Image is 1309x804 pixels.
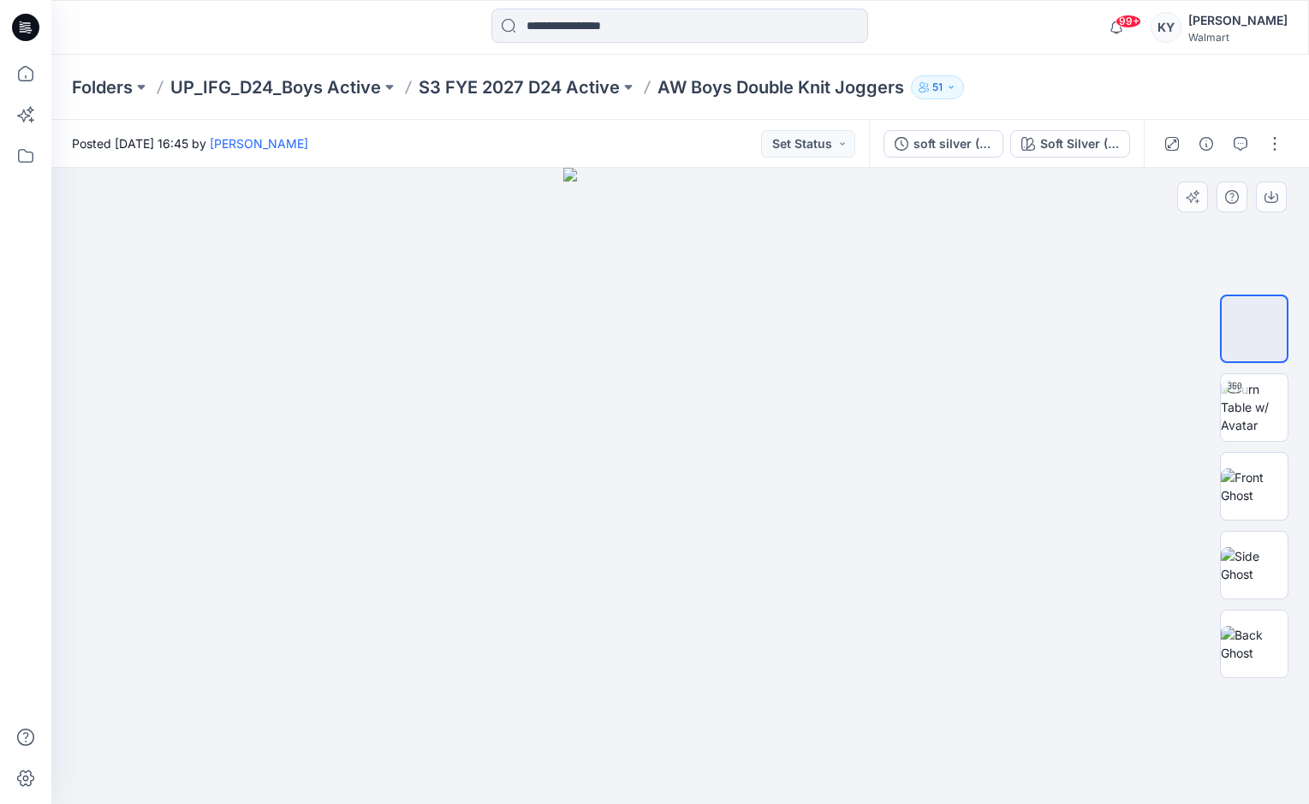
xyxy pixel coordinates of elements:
[1221,547,1288,583] img: Side Ghost
[563,168,796,804] img: eyJhbGciOiJIUzI1NiIsImtpZCI6IjAiLCJzbHQiOiJzZXMiLCJ0eXAiOiJKV1QifQ.eyJkYXRhIjp7InR5cGUiOiJzdG9yYW...
[1193,130,1220,158] button: Details
[210,136,308,151] a: [PERSON_NAME]
[419,75,620,99] a: S3 FYE 2027 D24 Active
[170,75,381,99] a: UP_IFG_D24_Boys Active
[1221,468,1288,504] img: Front Ghost
[1116,15,1141,28] span: 99+
[1010,130,1130,158] button: Soft Silver (For TD)
[1151,12,1181,43] div: KY
[932,78,943,97] p: 51
[1221,380,1288,434] img: Turn Table w/ Avatar
[1188,10,1288,31] div: [PERSON_NAME]
[72,134,308,152] span: Posted [DATE] 16:45 by
[657,75,904,99] p: AW Boys Double Knit Joggers
[884,130,1003,158] button: soft silver (For TD)
[72,75,133,99] a: Folders
[1221,626,1288,662] img: Back Ghost
[1040,134,1119,153] div: Soft Silver (For TD)
[911,75,964,99] button: 51
[1188,31,1288,44] div: Walmart
[913,134,992,153] div: soft silver (For TD)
